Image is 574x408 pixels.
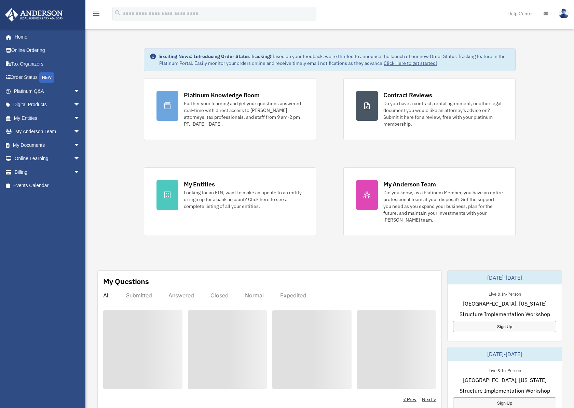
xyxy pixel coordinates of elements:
a: Events Calendar [5,179,91,193]
a: Home [5,30,87,44]
a: My Anderson Team Did you know, as a Platinum Member, you have an entire professional team at your... [343,167,516,236]
div: Live & In-Person [483,366,527,374]
a: Order StatusNEW [5,71,91,85]
div: Did you know, as a Platinum Member, you have an entire professional team at your disposal? Get th... [383,189,503,223]
strong: Exciting News: Introducing Order Status Tracking! [159,53,271,59]
a: Next > [422,396,436,403]
a: My Anderson Teamarrow_drop_down [5,125,91,139]
div: Answered [168,292,194,299]
a: Online Learningarrow_drop_down [5,152,91,166]
span: Structure Implementation Workshop [460,310,550,318]
div: NEW [39,72,54,83]
span: [GEOGRAPHIC_DATA], [US_STATE] [463,299,547,308]
a: Tax Organizers [5,57,91,71]
a: Sign Up [453,321,556,332]
div: [DATE]-[DATE] [448,347,562,361]
a: Contract Reviews Do you have a contract, rental agreement, or other legal document you would like... [343,78,516,140]
a: menu [92,12,100,18]
span: arrow_drop_down [73,138,87,152]
div: All [103,292,110,299]
span: arrow_drop_down [73,98,87,112]
a: < Prev [403,396,416,403]
div: My Entities [184,180,215,188]
a: My Entitiesarrow_drop_down [5,111,91,125]
div: Further your learning and get your questions answered real-time with direct access to [PERSON_NAM... [184,100,303,127]
div: Platinum Knowledge Room [184,91,260,99]
div: My Questions [103,276,149,286]
span: arrow_drop_down [73,84,87,98]
a: My Entities Looking for an EIN, want to make an update to an entity, or sign up for a bank accoun... [144,167,316,236]
span: arrow_drop_down [73,152,87,166]
a: My Documentsarrow_drop_down [5,138,91,152]
span: [GEOGRAPHIC_DATA], [US_STATE] [463,376,547,384]
span: arrow_drop_down [73,111,87,125]
span: arrow_drop_down [73,125,87,139]
div: Live & In-Person [483,290,527,297]
span: Structure Implementation Workshop [460,386,550,395]
img: User Pic [559,9,569,18]
div: Contract Reviews [383,91,432,99]
div: Do you have a contract, rental agreement, or other legal document you would like an attorney's ad... [383,100,503,127]
a: Click Here to get started! [384,60,437,66]
div: Looking for an EIN, want to make an update to an entity, or sign up for a bank account? Click her... [184,189,303,210]
div: Normal [245,292,264,299]
a: Billingarrow_drop_down [5,165,91,179]
span: arrow_drop_down [73,165,87,179]
i: search [114,9,122,17]
a: Digital Productsarrow_drop_down [5,98,91,112]
div: [DATE]-[DATE] [448,271,562,284]
div: Expedited [280,292,306,299]
div: Closed [210,292,229,299]
i: menu [92,10,100,18]
a: Platinum Knowledge Room Further your learning and get your questions answered real-time with dire... [144,78,316,140]
a: Platinum Q&Aarrow_drop_down [5,84,91,98]
a: Online Ordering [5,44,91,57]
img: Anderson Advisors Platinum Portal [3,8,65,22]
div: Based on your feedback, we're thrilled to announce the launch of our new Order Status Tracking fe... [159,53,510,67]
div: Submitted [126,292,152,299]
div: My Anderson Team [383,180,436,188]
